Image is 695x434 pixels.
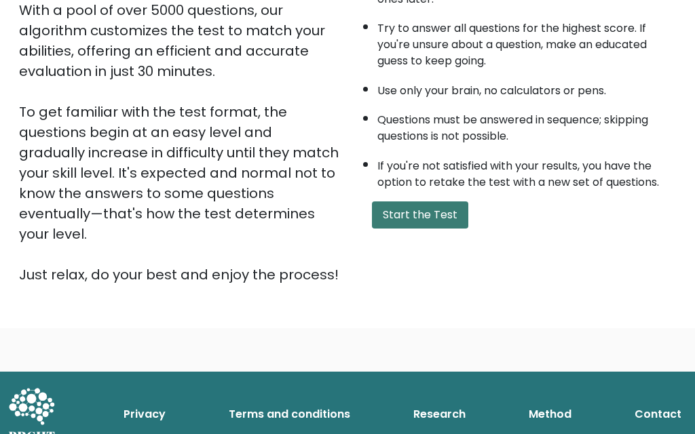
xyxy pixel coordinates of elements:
[377,76,676,99] li: Use only your brain, no calculators or pens.
[629,401,687,428] a: Contact
[377,14,676,69] li: Try to answer all questions for the highest score. If you're unsure about a question, make an edu...
[118,401,171,428] a: Privacy
[223,401,356,428] a: Terms and conditions
[377,105,676,144] li: Questions must be answered in sequence; skipping questions is not possible.
[372,201,468,229] button: Start the Test
[377,151,676,191] li: If you're not satisfied with your results, you have the option to retake the test with a new set ...
[408,401,471,428] a: Research
[523,401,577,428] a: Method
